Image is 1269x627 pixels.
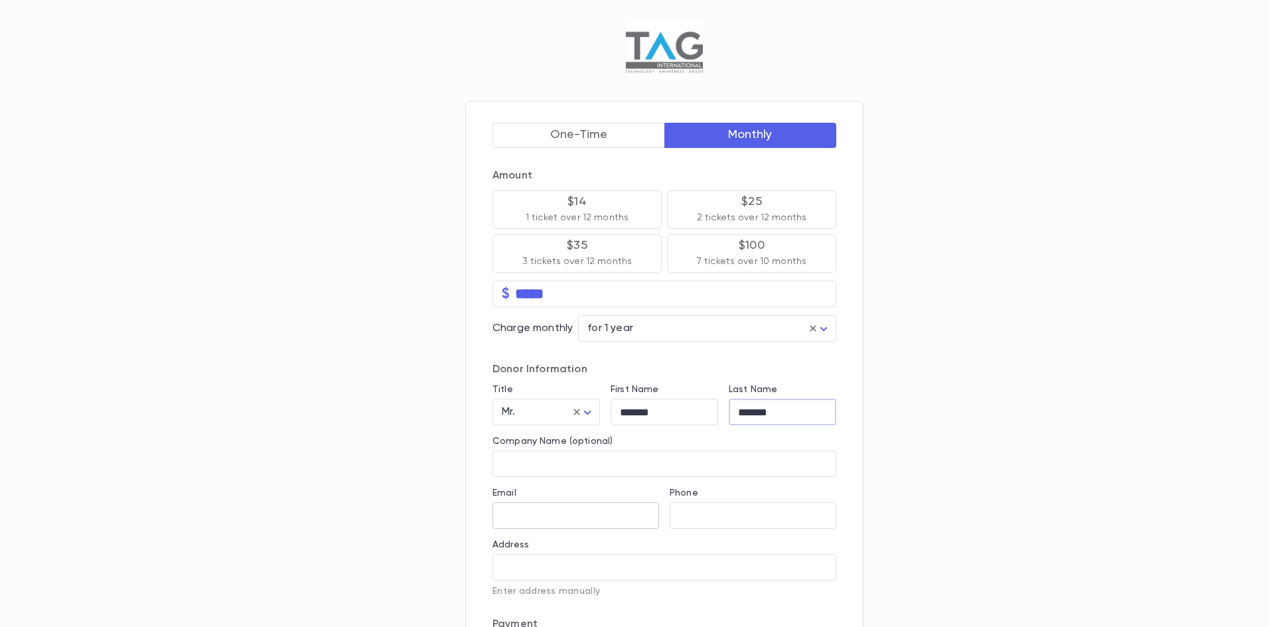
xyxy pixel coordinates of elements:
[492,169,836,182] p: Amount
[492,539,529,550] label: Address
[492,436,613,447] label: Company Name (optional)
[492,363,836,376] p: Donor Information
[492,322,573,335] p: Charge monthly
[587,323,633,334] span: for 1 year
[492,399,600,425] div: Mr.
[526,211,629,224] p: 1 ticket over 12 months
[611,384,658,395] label: First Name
[492,234,662,273] button: $353 tickets over 12 months
[567,195,587,208] p: $14
[492,488,516,498] label: Email
[492,190,662,229] button: $141 ticket over 12 months
[697,211,806,224] p: 2 tickets over 12 months
[522,255,632,268] p: 3 tickets over 12 months
[697,255,806,268] p: 7 tickets over 10 months
[667,190,836,229] button: $252 tickets over 12 months
[492,384,513,395] label: Title
[626,21,702,81] img: Logo
[739,239,765,252] p: $100
[667,234,836,273] button: $1007 tickets over 10 months
[729,384,777,395] label: Last Name
[664,123,837,148] button: Monthly
[492,123,665,148] button: One-Time
[502,287,510,301] p: $
[567,239,587,252] p: $35
[670,488,698,498] label: Phone
[741,195,762,208] p: $25
[578,316,836,342] div: for 1 year
[492,586,836,596] p: Enter address manually
[502,407,515,417] span: Mr.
